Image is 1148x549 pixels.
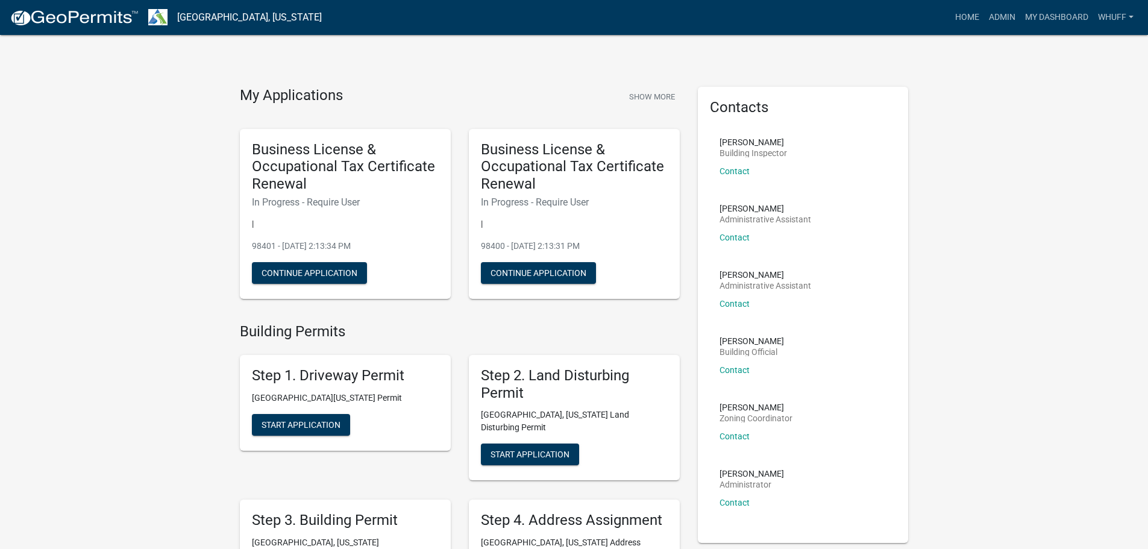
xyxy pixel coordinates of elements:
p: Zoning Coordinator [720,414,792,422]
p: | [252,218,439,230]
p: [GEOGRAPHIC_DATA], [US_STATE] Land Disturbing Permit [481,409,668,434]
p: 98400 - [DATE] 2:13:31 PM [481,240,668,253]
p: Building Official [720,348,784,356]
p: Administrative Assistant [720,281,811,290]
a: My Dashboard [1020,6,1093,29]
button: Start Application [252,414,350,436]
button: Continue Application [481,262,596,284]
span: Start Application [262,419,340,429]
h5: Contacts [710,99,897,116]
p: [PERSON_NAME] [720,403,792,412]
p: [PERSON_NAME] [720,271,811,279]
p: [PERSON_NAME] [720,204,811,213]
a: Contact [720,299,750,309]
h5: Step 2. Land Disturbing Permit [481,367,668,402]
span: Start Application [491,450,569,459]
h5: Step 3. Building Permit [252,512,439,529]
h6: In Progress - Require User [252,196,439,208]
h5: Step 1. Driveway Permit [252,367,439,384]
p: 98401 - [DATE] 2:13:34 PM [252,240,439,253]
a: Contact [720,166,750,176]
p: Administrator [720,480,784,489]
p: [GEOGRAPHIC_DATA][US_STATE] Permit [252,392,439,404]
p: [PERSON_NAME] [720,138,787,146]
a: [GEOGRAPHIC_DATA], [US_STATE] [177,7,322,28]
a: Contact [720,431,750,441]
button: Continue Application [252,262,367,284]
a: Admin [984,6,1020,29]
a: whuff [1093,6,1138,29]
h4: Building Permits [240,323,680,340]
button: Start Application [481,444,579,465]
p: Administrative Assistant [720,215,811,224]
a: Contact [720,365,750,375]
p: [PERSON_NAME] [720,337,784,345]
img: Troup County, Georgia [148,9,168,25]
p: Building Inspector [720,149,787,157]
h5: Business License & Occupational Tax Certificate Renewal [252,141,439,193]
p: [PERSON_NAME] [720,469,784,478]
p: | [481,218,668,230]
a: Contact [720,498,750,507]
h6: In Progress - Require User [481,196,668,208]
h4: My Applications [240,87,343,105]
a: Contact [720,233,750,242]
button: Show More [624,87,680,107]
h5: Step 4. Address Assignment [481,512,668,529]
h5: Business License & Occupational Tax Certificate Renewal [481,141,668,193]
a: Home [950,6,984,29]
